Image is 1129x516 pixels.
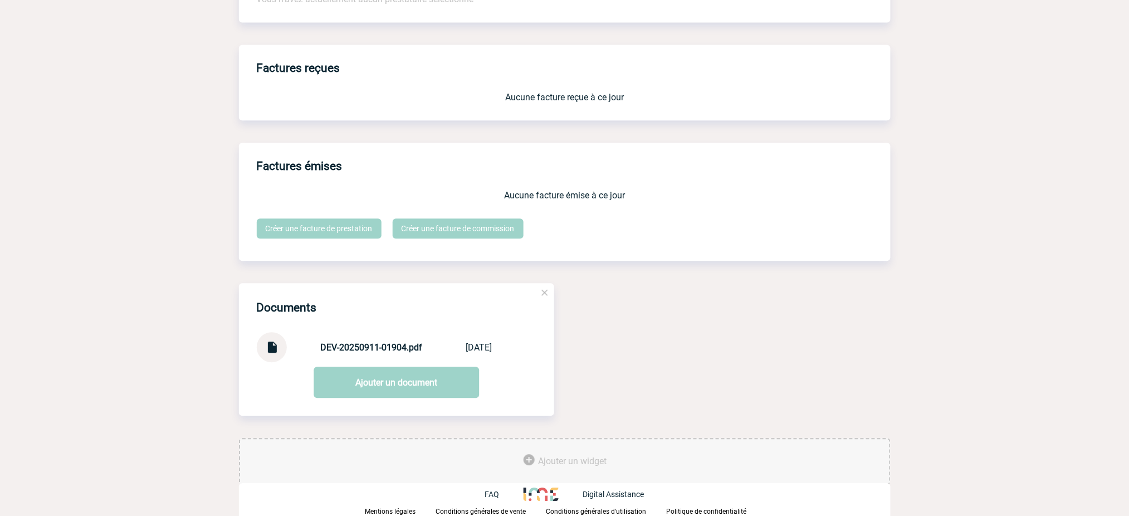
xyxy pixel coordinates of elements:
[321,342,423,353] strong: DEV-20250911-01904.pdf
[466,342,492,353] div: [DATE]
[485,490,499,499] p: FAQ
[485,489,524,499] a: FAQ
[538,456,607,466] span: Ajouter un widget
[583,490,644,499] p: Digital Assistance
[540,288,550,298] img: close.png
[666,508,746,515] p: Politique de confidentialité
[257,92,873,103] p: Aucune facture reçue à ce jour
[257,190,873,201] p: Aucune facture émise à ce jour
[365,508,416,515] p: Mentions légales
[365,505,436,516] a: Mentions légales
[314,367,479,398] a: Ajouter un document
[393,218,524,238] a: Créer une facture de commission
[436,505,546,516] a: Conditions générales de vente
[239,438,891,485] div: Ajouter des outils d'aide à la gestion de votre événement
[257,218,382,238] a: Créer une facture de prestation
[436,508,526,515] p: Conditions générales de vente
[524,488,558,501] img: http://www.idealmeetingsevents.fr/
[666,505,764,516] a: Politique de confidentialité
[257,301,317,314] h4: Documents
[257,53,891,83] h3: Factures reçues
[546,508,646,515] p: Conditions générales d'utilisation
[257,152,891,181] h3: Factures émises
[546,505,666,516] a: Conditions générales d'utilisation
